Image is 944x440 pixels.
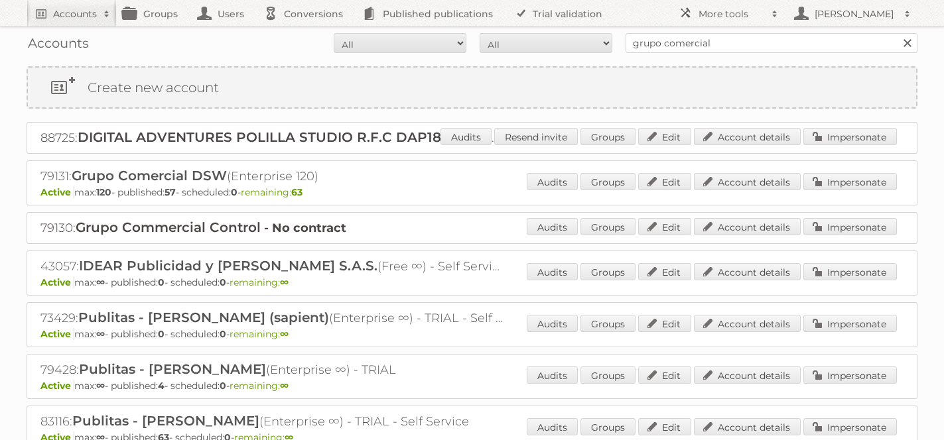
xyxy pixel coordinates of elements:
strong: 0 [220,276,226,288]
span: DIGITAL ADVENTURES POLILLA STUDIO R.F.C DAP180727JU8 [78,129,500,145]
strong: 0 [158,276,165,288]
a: 79130:Grupo Commercial Control - No contract [40,221,346,235]
a: Edit [638,218,691,235]
span: Publitas - [PERSON_NAME] [72,413,259,429]
a: Edit [638,366,691,384]
h2: More tools [699,7,765,21]
span: remaining: [230,328,289,340]
a: Account details [694,218,801,235]
span: remaining: [241,186,303,198]
a: Groups [580,128,636,145]
strong: 4 [158,380,165,392]
a: Account details [694,418,801,435]
a: Edit [638,128,691,145]
a: Groups [580,263,636,280]
p: max: - published: - scheduled: - [40,186,904,198]
a: Groups [580,418,636,435]
strong: - No contract [264,221,346,235]
span: Grupo Commercial Control [76,219,261,235]
strong: 57 [165,186,176,198]
a: Edit [638,263,691,280]
a: Account details [694,128,801,145]
h2: 43057: (Free ∞) - Self Service [40,258,505,275]
strong: 0 [231,186,237,198]
p: max: - published: - scheduled: - [40,276,904,288]
h2: 79428: (Enterprise ∞) - TRIAL [40,361,505,378]
a: Groups [580,218,636,235]
a: Groups [580,173,636,190]
a: 88725:DIGITAL ADVENTURES POLILLA STUDIO R.F.C DAP180727JU8 - No contract [40,131,586,145]
strong: ∞ [96,380,105,392]
a: Account details [694,263,801,280]
span: Publitas - [PERSON_NAME] [79,361,266,377]
a: Resend invite [494,128,578,145]
span: IDEAR Publicidad y [PERSON_NAME] S.A.S. [79,258,377,274]
a: Audits [527,366,578,384]
a: Impersonate [803,315,897,332]
h2: 73429: (Enterprise ∞) - TRIAL - Self Service [40,309,505,327]
strong: 120 [96,186,111,198]
span: Active [40,328,74,340]
strong: ∞ [96,328,105,340]
a: Edit [638,173,691,190]
span: remaining: [230,380,289,392]
span: Grupo Comercial DSW [72,168,227,184]
a: Account details [694,315,801,332]
strong: ∞ [280,380,289,392]
a: Impersonate [803,128,897,145]
a: Impersonate [803,263,897,280]
a: Audits [527,263,578,280]
a: Audits [527,315,578,332]
a: Audits [527,173,578,190]
strong: ∞ [280,276,289,288]
a: Audits [527,218,578,235]
strong: 63 [291,186,303,198]
strong: ∞ [280,328,289,340]
span: Active [40,276,74,288]
h2: 79131: (Enterprise 120) [40,168,505,185]
h2: [PERSON_NAME] [811,7,898,21]
span: Active [40,380,74,392]
p: max: - published: - scheduled: - [40,380,904,392]
h2: Accounts [53,7,97,21]
a: Impersonate [803,218,897,235]
a: Groups [580,315,636,332]
a: Audits [527,418,578,435]
strong: 0 [220,328,226,340]
span: remaining: [230,276,289,288]
p: max: - published: - scheduled: - [40,328,904,340]
a: Groups [580,366,636,384]
strong: 0 [158,328,165,340]
a: Account details [694,366,801,384]
a: Impersonate [803,173,897,190]
a: Impersonate [803,366,897,384]
a: Edit [638,315,691,332]
strong: 0 [220,380,226,392]
span: Publitas - [PERSON_NAME] (sapient) [78,309,329,325]
strong: ∞ [96,276,105,288]
a: Account details [694,173,801,190]
a: Impersonate [803,418,897,435]
span: Active [40,186,74,198]
a: Audits [440,128,492,145]
a: Create new account [28,68,916,107]
h2: 83116: (Enterprise ∞) - TRIAL - Self Service [40,413,505,430]
a: Edit [638,418,691,435]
